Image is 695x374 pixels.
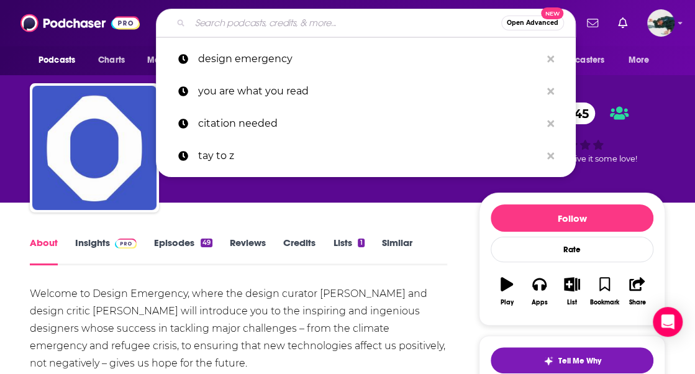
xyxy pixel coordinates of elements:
[20,11,140,35] img: Podchaser - Follow, Share and Rate Podcasts
[647,9,675,37] span: Logged in as fsg.publicity
[629,299,645,306] div: Share
[201,239,212,247] div: 49
[491,237,653,262] div: Rate
[198,75,541,107] p: you are what you read
[621,269,653,314] button: Share
[491,269,523,314] button: Play
[567,299,577,306] div: List
[156,75,576,107] a: you are what you read
[501,299,514,306] div: Play
[156,9,576,37] div: Search podcasts, credits, & more...
[613,12,632,34] a: Show notifications dropdown
[115,239,137,249] img: Podchaser Pro
[39,52,75,69] span: Podcasts
[629,52,650,69] span: More
[98,52,125,69] span: Charts
[147,52,191,69] span: Monitoring
[333,237,364,265] a: Lists1
[543,356,553,366] img: tell me why sparkle
[491,204,653,232] button: Follow
[647,9,675,37] button: Show profile menu
[156,43,576,75] a: design emergency
[620,48,665,72] button: open menu
[358,239,364,247] div: 1
[532,299,548,306] div: Apps
[30,48,91,72] button: open menu
[75,237,137,265] a: InsightsPodchaser Pro
[590,299,619,306] div: Bookmark
[541,7,563,19] span: New
[501,16,564,30] button: Open AdvancedNew
[156,107,576,140] a: citation needed
[198,43,541,75] p: design emergency
[556,269,588,314] button: List
[582,12,603,34] a: Show notifications dropdown
[561,103,595,124] span: 45
[198,140,541,172] p: tay to z
[156,140,576,172] a: tay to z
[382,237,412,265] a: Similar
[32,86,157,210] img: Design Emergency
[523,269,555,314] button: Apps
[653,307,683,337] div: Open Intercom Messenger
[588,269,620,314] button: Bookmark
[139,48,207,72] button: open menu
[491,347,653,373] button: tell me why sparkleTell Me Why
[558,356,601,366] span: Tell Me Why
[190,13,501,33] input: Search podcasts, credits, & more...
[90,48,132,72] a: Charts
[647,9,675,37] img: User Profile
[154,237,212,265] a: Episodes49
[230,237,266,265] a: Reviews
[30,237,58,265] a: About
[283,237,316,265] a: Credits
[537,48,622,72] button: open menu
[507,20,558,26] span: Open Advanced
[198,107,541,140] p: citation needed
